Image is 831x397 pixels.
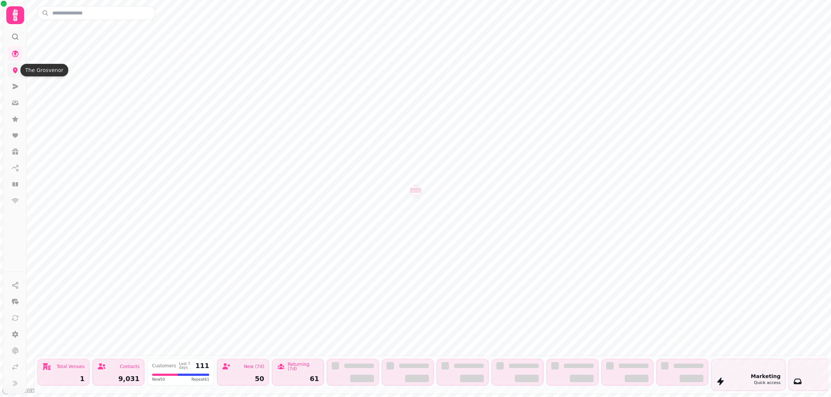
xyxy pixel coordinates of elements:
[191,377,209,382] span: Repeat 61
[222,375,264,382] div: 50
[244,364,264,369] div: New (7d)
[2,386,35,395] a: Mapbox logo
[42,375,85,382] div: 1
[152,377,165,382] span: New 50
[277,375,319,382] div: 61
[751,373,781,380] div: Marketing
[97,375,139,382] div: 9,031
[20,64,68,76] div: The Grosvenor
[120,364,139,369] div: Contacts
[410,184,421,198] div: Map marker
[751,380,781,386] div: Quick access
[711,359,785,391] button: MarketingQuick access
[152,364,176,368] div: Customers
[195,362,209,369] div: 111
[57,364,85,369] div: Total Venues
[179,362,193,370] div: Last 7 days
[288,362,319,371] div: Returning (7d)
[410,184,421,196] button: The Grosvenor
